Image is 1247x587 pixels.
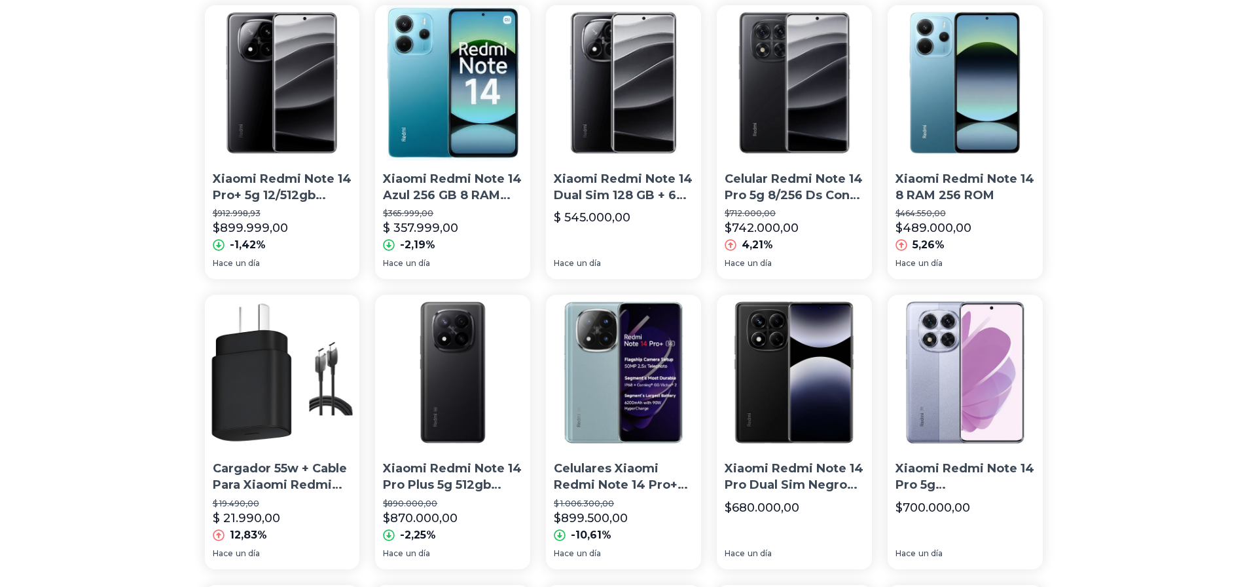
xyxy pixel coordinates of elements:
[205,295,360,569] a: Cargador 55w + Cable Para Xiaomi Redmi Note 9 10 11 12 13 14Cargador 55w + Cable Para Xiaomi Redm...
[383,208,433,218] font: $365.999,00
[717,5,872,279] a: Celular Redmi Note 14 Pro 5g 8/256 Ds Con Funda Y CargadorCelular Redmi Note 14 Pro 5g 8/256 Ds C...
[236,548,260,558] font: un día
[725,548,745,558] font: Hace
[383,461,522,508] font: Xiaomi Redmi Note 14 Pro Plus 5g 512gb 12gb Dual Sim
[213,499,259,508] font: $ 19.490,00
[742,238,773,251] font: 4,21%
[400,529,436,541] font: -2,25%
[213,511,280,525] font: $ 21.990,00
[895,221,971,235] font: $489.000,00
[546,295,701,569] a: Celulares Xiaomi Redmi Note 14 Pro+ 5g Azul PetróleoCelulares Xiaomi Redmi Note 14 Pro+ 5g Azul P...
[748,548,772,558] font: un día
[375,5,530,279] a: Xiaomi Redmi Note 14 Azul 256 GB 8 RAM Dual Sim 4GXiaomi Redmi Note 14 Azul 256 GB 8 RAM Dual Sim...
[725,221,799,235] font: $742.000,00
[213,461,347,508] font: Cargador 55w + Cable Para Xiaomi Redmi Note 9 10 11 12 13 14
[205,5,360,161] img: Xiaomi Redmi Note 14 Pro+ 5g 12/512gb Versión Global Negro.
[895,208,946,218] font: $464.550,00
[918,258,943,268] font: un día
[383,511,458,525] font: $870.000,00
[895,501,970,515] font: $700.000,00
[546,5,701,161] img: Xiaomi Redmi Note 14 Dual Sim 128 GB + 6 RAM
[913,238,945,251] font: 5,26%
[554,499,614,508] font: $ 1.006.300,00
[554,172,693,219] font: Xiaomi Redmi Note 14 Dual Sim 128 GB + 6 RAM
[725,501,799,515] font: $680.000,00
[895,258,916,268] font: Hace
[554,548,574,558] font: Hace
[383,548,403,558] font: Hace
[895,461,1034,524] font: Xiaomi Redmi Note 14 Pro 5g [PERSON_NAME] Dual Sim Caja Sellada
[546,295,701,450] img: Celulares Xiaomi Redmi Note 14 Pro+ 5g Azul Petróleo
[213,258,233,268] font: Hace
[554,210,630,225] font: $ 545.000,00
[888,295,1043,450] img: Xiaomi Redmi Note 14 Pro 5g Morado Dual Sim Caja Sellada
[400,238,435,251] font: -2,19%
[554,511,628,525] font: $899.500,00
[577,548,601,558] font: un día
[213,548,233,558] font: Hace
[717,295,872,450] img: Xiaomi Redmi Note 14 Pro Dual Sim Negro Caja Cerrada
[375,5,530,161] img: Xiaomi Redmi Note 14 Azul 256 GB 8 RAM Dual Sim 4G
[895,172,1034,202] font: Xiaomi Redmi Note 14 8 RAM 256 ROM
[918,548,943,558] font: un día
[383,258,403,268] font: Hace
[375,295,530,450] img: Xiaomi Redmi Note 14 Pro Plus 5g 512gb 12gb Dual Sim
[888,5,1043,279] a: Xiaomi Redmi Note 14 8 RAM 256 ROMXiaomi Redmi Note 14 8 RAM 256 ROM$464.550,00$489.000,005,26%Ha...
[213,208,261,218] font: $912.998,93
[236,258,260,268] font: un día
[577,258,601,268] font: un día
[383,172,522,219] font: Xiaomi Redmi Note 14 Azul 256 GB 8 RAM Dual Sim 4G
[406,258,430,268] font: un día
[888,5,1043,161] img: Xiaomi Redmi Note 14 8 RAM 256 ROM
[383,221,458,235] font: $ 357.999,00
[406,548,430,558] font: un día
[725,172,863,219] font: Celular Redmi Note 14 Pro 5g 8/256 Ds Con Funda Y Cargador
[725,258,745,268] font: Hace
[546,5,701,279] a: Xiaomi Redmi Note 14 Dual Sim 128 GB + 6 RAMXiaomi Redmi Note 14 Dual Sim 128 GB + 6 RAM$ 545.000...
[725,208,776,218] font: $712.000,00
[375,295,530,569] a: Xiaomi Redmi Note 14 Pro Plus 5g 512gb 12gb Dual SimXiaomi Redmi Note 14 Pro Plus 5g 512gb 12gb D...
[717,5,872,161] img: Celular Redmi Note 14 Pro 5g 8/256 Ds Con Funda Y Cargador
[895,548,916,558] font: Hace
[230,529,267,541] font: 12,83%
[205,295,360,450] img: Cargador 55w + Cable Para Xiaomi Redmi Note 9 10 11 12 13 14
[213,172,352,219] font: Xiaomi Redmi Note 14 Pro+ 5g 12/512gb Versión Global Negro.
[554,461,688,508] font: Celulares Xiaomi Redmi Note 14 Pro+ 5g Azul Petróleo
[230,238,266,251] font: -1,42%
[748,258,772,268] font: un día
[383,499,437,508] font: $890.000,00
[717,295,872,569] a: Xiaomi Redmi Note 14 Pro Dual Sim Negro Caja CerradaXiaomi Redmi Note 14 Pro Dual Sim Negro Caja ...
[213,221,288,235] font: $899.999,00
[205,5,360,279] a: Xiaomi Redmi Note 14 Pro+ 5g 12/512gb Versión Global Negro.Xiaomi Redmi Note 14 Pro+ 5g 12/512gb ...
[888,295,1043,569] a: Xiaomi Redmi Note 14 Pro 5g Morado Dual Sim Caja SelladaXiaomi Redmi Note 14 Pro 5g [PERSON_NAME]...
[571,529,611,541] font: -10,61%
[725,461,863,508] font: Xiaomi Redmi Note 14 Pro Dual Sim Negro Caja Cerrada
[554,258,574,268] font: Hace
